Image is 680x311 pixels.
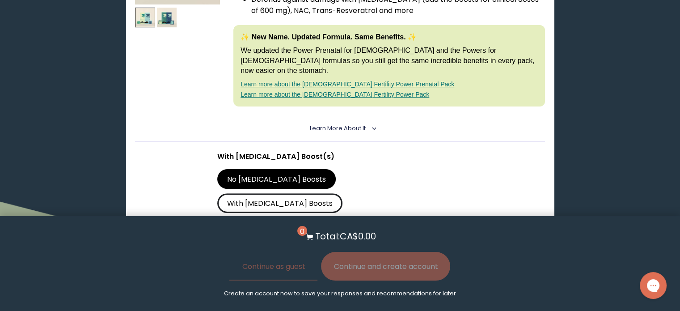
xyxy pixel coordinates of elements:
i: < [368,126,376,131]
p: We updated the Power Prenatal for [DEMOGRAPHIC_DATA] and the Powers for [DEMOGRAPHIC_DATA] formul... [241,46,538,76]
p: With [MEDICAL_DATA] Boost(s) [217,151,463,162]
p: Create an account now to save your responses and recommendations for later [224,290,456,298]
img: thumbnail image [157,8,177,28]
img: thumbnail image [135,8,155,28]
button: Continue and create account [321,252,450,281]
label: No [MEDICAL_DATA] Boosts [217,169,336,189]
strong: ✨ New Name. Updated Formula. Same Benefits. ✨ [241,33,417,41]
p: Total: CA$0.00 [315,230,376,243]
span: Learn More About it [310,124,366,132]
label: With [MEDICAL_DATA] Boosts [217,193,343,213]
button: Continue as guest [229,252,317,281]
summary: Learn More About it < [310,124,370,132]
a: Learn more about the [DEMOGRAPHIC_DATA] Fertility Power Pack [241,91,429,98]
a: Learn more about the [DEMOGRAPHIC_DATA] Fertility Power Prenatal Pack [241,81,454,88]
iframe: Gorgias live chat messenger [635,269,671,302]
span: 0 [297,226,307,236]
